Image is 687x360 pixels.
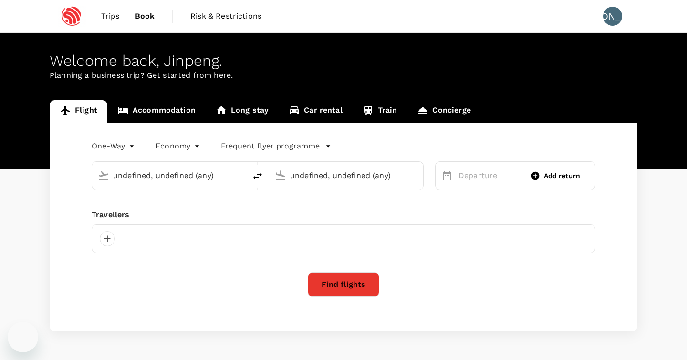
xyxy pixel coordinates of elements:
[190,11,261,22] span: Risk & Restrictions
[416,174,418,176] button: Open
[353,100,407,123] a: Train
[279,100,353,123] a: Car rental
[50,6,94,27] img: Espressif Systems Singapore Pte Ltd
[92,209,595,221] div: Travellers
[135,11,155,22] span: Book
[101,11,120,22] span: Trips
[221,140,320,152] p: Frequent flyer programme
[603,7,622,26] div: [PERSON_NAME]
[290,168,403,183] input: Going to
[246,165,269,188] button: delete
[50,52,637,70] div: Welcome back , Jinpeng .
[239,174,241,176] button: Open
[544,171,581,181] span: Add return
[92,138,136,154] div: One-Way
[458,170,515,181] p: Departure
[113,168,226,183] input: Depart from
[407,100,480,123] a: Concierge
[8,322,38,352] iframe: 启动消息传送窗口的按钮
[107,100,206,123] a: Accommodation
[308,272,379,297] button: Find flights
[206,100,279,123] a: Long stay
[156,138,202,154] div: Economy
[50,100,107,123] a: Flight
[221,140,331,152] button: Frequent flyer programme
[50,70,637,81] p: Planning a business trip? Get started from here.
